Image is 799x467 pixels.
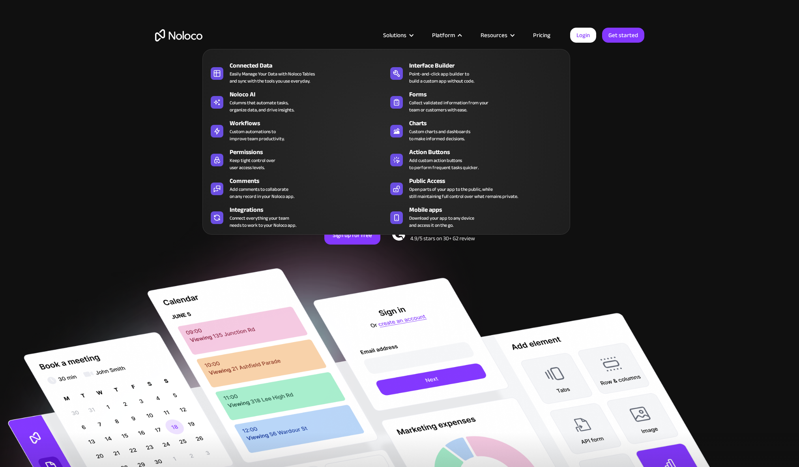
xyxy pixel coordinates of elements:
[386,88,566,115] a: FormsCollect validated information from yourteam or customers with ease.
[422,30,471,40] div: Platform
[409,61,569,70] div: Interface Builder
[207,88,386,115] a: Noloco AIColumns that automate tasks,organize data, and drive insights.
[230,215,296,229] div: Connect everything your team needs to work to your Noloco app.
[602,28,644,43] a: Get started
[386,175,566,201] a: Public AccessOpen parts of your app to the public, whilestill maintaining full control over what ...
[230,176,390,186] div: Comments
[230,157,275,171] div: Keep tight control over user access levels.
[230,205,390,215] div: Integrations
[383,30,406,40] div: Solutions
[409,70,474,85] div: Point-and-click app builder to build a custom app without code.
[155,101,644,164] h2: Business Apps for Teams
[409,119,569,128] div: Charts
[373,30,422,40] div: Solutions
[202,38,570,235] nav: Platform
[230,147,390,157] div: Permissions
[386,203,566,230] a: Mobile appsDownload your app to any deviceand access it on the go.
[409,205,569,215] div: Mobile apps
[207,146,386,173] a: PermissionsKeep tight control overuser access levels.
[230,90,390,99] div: Noloco AI
[386,117,566,144] a: ChartsCustom charts and dashboardsto make informed decisions.
[207,203,386,230] a: IntegrationsConnect everything your teamneeds to work to your Noloco app.
[386,146,566,173] a: Action ButtonsAdd custom action buttonsto perform frequent tasks quicker.
[230,119,390,128] div: Workflows
[409,90,569,99] div: Forms
[409,157,479,171] div: Add custom action buttons to perform frequent tasks quicker.
[230,128,284,142] div: Custom automations to improve team productivity.
[523,30,560,40] a: Pricing
[230,61,390,70] div: Connected Data
[207,175,386,201] a: CommentsAdd comments to collaborateon any record in your Noloco app.
[409,99,488,113] div: Collect validated information from your team or customers with ease.
[155,87,644,93] h1: Custom No-Code Business Apps Platform
[207,117,386,144] a: WorkflowsCustom automations toimprove team productivity.
[471,30,523,40] div: Resources
[481,30,507,40] div: Resources
[230,99,294,113] div: Columns that automate tasks, organize data, and drive insights.
[409,147,569,157] div: Action Buttons
[409,128,470,142] div: Custom charts and dashboards to make informed decisions.
[409,186,518,200] div: Open parts of your app to the public, while still maintaining full control over what remains priv...
[207,59,386,86] a: Connected DataEasily Manage Your Data with Noloco Tablesand sync with the tools you use everyday.
[432,30,455,40] div: Platform
[409,215,474,229] span: Download your app to any device and access it on the go.
[386,59,566,86] a: Interface BuilderPoint-and-click app builder tobuild a custom app without code.
[324,226,380,245] a: Sign up for free
[155,29,202,41] a: home
[409,176,569,186] div: Public Access
[230,70,315,85] div: Easily Manage Your Data with Noloco Tables and sync with the tools you use everyday.
[230,186,294,200] div: Add comments to collaborate on any record in your Noloco app.
[570,28,596,43] a: Login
